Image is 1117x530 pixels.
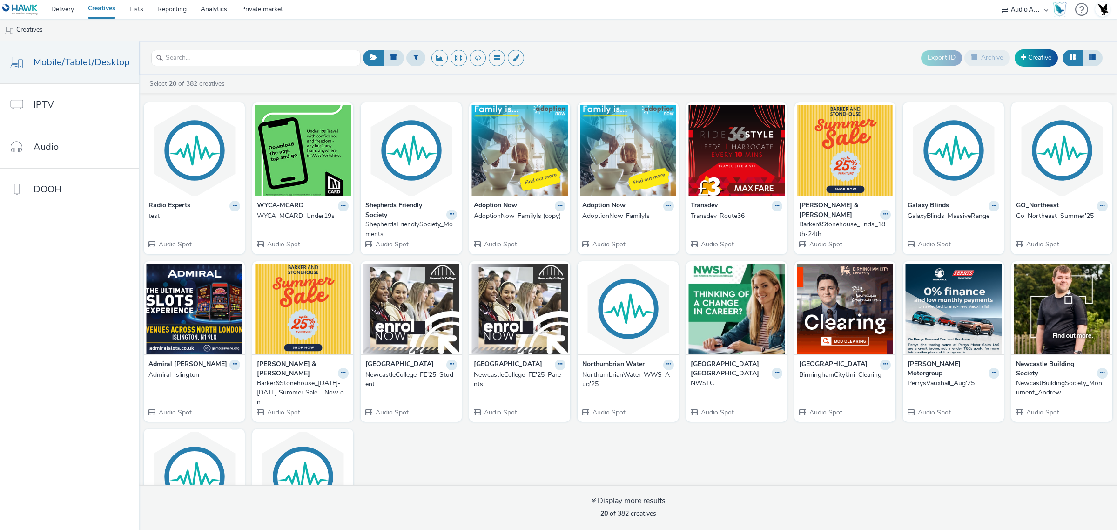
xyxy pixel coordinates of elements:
span: Audio Spot [592,408,626,417]
strong: [PERSON_NAME] & [PERSON_NAME] [799,201,878,220]
img: BirminghamCityUni_Clearing visual [797,264,893,354]
img: mobile [5,26,14,35]
div: Go_Northeast_Summer'25 [1016,211,1104,221]
strong: Adoption Now [474,201,517,211]
img: Barker&Stonehouse_Ends_18th-24th visual [797,105,893,196]
a: NorthumbrianWater_WWS_Aug'25 [582,370,674,389]
a: Select of 382 creatives [148,79,229,88]
div: NWSLC [691,379,779,388]
img: NewcastleCollege_FE'25_Parents visual [471,264,568,354]
a: ShepherdsFriendlySociety_Moments [365,220,457,239]
div: Barker&Stonehouse_[DATE]-[DATE] Summer Sale – Now on [257,379,345,407]
span: Audio Spot [158,240,192,249]
span: Audio Spot [917,240,951,249]
strong: Adoption Now [582,201,626,211]
div: BirminghamCityUni_Clearing [799,370,887,380]
img: Barker&Stonehouse_11-17th Aug Summer Sale – Now on visual [255,264,351,354]
strong: WYCA-MCARD [257,201,304,211]
a: Barker&Stonehouse_Ends_18th-24th [799,220,891,239]
a: AdoptionNow_FamilyIs (copy) [474,211,565,221]
span: IPTV [34,98,54,111]
strong: [GEOGRAPHIC_DATA] [474,360,542,370]
div: Display more results [591,496,666,506]
strong: 20 [169,79,176,88]
img: NWSLC visual [688,264,785,354]
span: Audio Spot [700,408,734,417]
strong: Radio Experts [148,201,190,211]
a: Transdev_Route36 [691,211,782,221]
img: undefined Logo [2,4,38,15]
strong: Galaxy Blinds [908,201,949,211]
div: WYCA_MCARD_Under19s [257,211,345,221]
span: Audio [34,140,59,154]
img: Go_Northeast_Summer'25 visual [1014,105,1110,196]
span: Audio Spot [808,240,842,249]
div: Admiral_Islington [148,370,236,380]
img: NorthumbrianWater_WWS_Aug'25 visual [580,264,676,354]
span: Audio Spot [266,408,300,417]
strong: Northumbrian Water [582,360,645,370]
div: NewcastBuildingSociety_Monument_Andrew [1016,379,1104,398]
span: Mobile/Tablet/Desktop [34,55,130,69]
img: PerrysVauxhall_Aug'25 visual [905,264,1002,354]
img: Showcase_Jul-Aug'25_Nottingham visual [146,431,242,522]
a: NWSLC [691,379,782,388]
strong: Newcastle Building Society [1016,360,1095,379]
button: Archive [964,50,1010,66]
span: DOOH [34,183,61,196]
a: Hawk Academy [1053,2,1070,17]
a: Creative [1015,49,1058,66]
a: WYCA_MCARD_Under19s [257,211,349,221]
a: PerrysVauxhall_Aug'25 [908,379,999,388]
div: Transdev_Route36 [691,211,779,221]
strong: Transdev [691,201,718,211]
span: Audio Spot [1025,408,1059,417]
strong: [GEOGRAPHIC_DATA] [799,360,868,370]
button: Table [1082,50,1103,66]
span: of 382 creatives [600,509,656,518]
img: AdoptionNow_FamilyIs visual [580,105,676,196]
a: GalaxyBlinds_MassiveRange [908,211,999,221]
a: Admiral_Islington [148,370,240,380]
a: BirminghamCityUni_Clearing [799,370,891,380]
a: NewcastleCollege_FE'25_Student [365,370,457,389]
div: Barker&Stonehouse_Ends_18th-24th [799,220,887,239]
strong: [PERSON_NAME] Motorgroup [908,360,986,379]
div: NewcastleCollege_FE'25_Parents [474,370,562,389]
a: NewcastBuildingSociety_Monument_Andrew [1016,379,1108,398]
img: ShepherdsFriendlySociety_Moments visual [363,105,459,196]
button: Grid [1063,50,1083,66]
strong: Admiral [PERSON_NAME] [148,360,227,370]
img: GalaxyBlinds_MassiveRange visual [905,105,1002,196]
span: Audio Spot [483,408,517,417]
div: NewcastleCollege_FE'25_Student [365,370,453,389]
img: WYCA_MCARD_Under19s visual [255,105,351,196]
a: NewcastleCollege_FE'25_Parents [474,370,565,389]
button: Export ID [921,50,962,65]
span: Audio Spot [592,240,626,249]
span: Audio Spot [375,240,409,249]
img: Account UK [1096,2,1110,16]
div: ShepherdsFriendlySociety_Moments [365,220,453,239]
span: Audio Spot [158,408,192,417]
img: Transdev_Route36 visual [688,105,785,196]
strong: [PERSON_NAME] & [PERSON_NAME] [257,360,336,379]
div: AdoptionNow_FamilyIs (copy) [474,211,562,221]
img: NewcastleCollege_FE'25_Student visual [363,264,459,354]
div: GalaxyBlinds_MassiveRange [908,211,996,221]
span: Audio Spot [266,240,300,249]
div: PerrysVauxhall_Aug'25 [908,379,996,388]
strong: GO_Northeast [1016,201,1059,211]
span: Audio Spot [375,408,409,417]
img: Hawk Academy [1053,2,1067,17]
strong: [GEOGRAPHIC_DATA] [GEOGRAPHIC_DATA] [691,360,769,379]
div: test [148,211,236,221]
img: Admiral_Islington visual [146,264,242,354]
span: Audio Spot [1025,240,1059,249]
span: Audio Spot [808,408,842,417]
img: AdoptionNow_FamilyIs (copy) visual [471,105,568,196]
span: Audio Spot [483,240,517,249]
a: test [148,211,240,221]
strong: 20 [600,509,608,518]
